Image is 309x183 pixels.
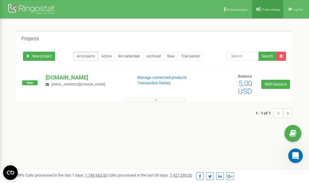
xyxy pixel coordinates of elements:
a: Not extended [115,52,143,61]
button: Search [258,52,277,61]
a: Manage connected products [137,75,187,80]
p: [DOMAIN_NAME] [46,74,127,82]
span: Log Out [293,8,303,11]
span: Profile settings [262,8,280,11]
iframe: Intercom live chat [288,148,303,163]
span: Calls processed in the last 30 days : [108,173,192,178]
span: [EMAIL_ADDRESS][DOMAIN_NAME] [51,82,105,86]
span: New [22,80,38,85]
u: 7 427 293,00 [170,173,192,178]
a: New project [23,52,55,61]
span: Referral program [227,8,248,11]
h5: Projects [21,36,39,42]
a: Archived [143,52,164,61]
span: 1 - 1 of 1 [256,108,274,118]
span: 5,00 USD [238,79,252,96]
span: Balance [238,74,252,79]
a: Trial period [178,52,203,61]
a: All projects [73,52,98,61]
a: Refill balance [261,80,290,89]
span: Calls processed in the last 7 days : [25,173,107,178]
nav: ... [256,102,292,124]
a: Active [98,52,115,61]
button: Open CMP widget [3,165,18,180]
a: New [164,52,178,61]
a: Transaction history [137,81,171,85]
input: Search [227,52,259,61]
u: 1 745 662,00 [85,173,107,178]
